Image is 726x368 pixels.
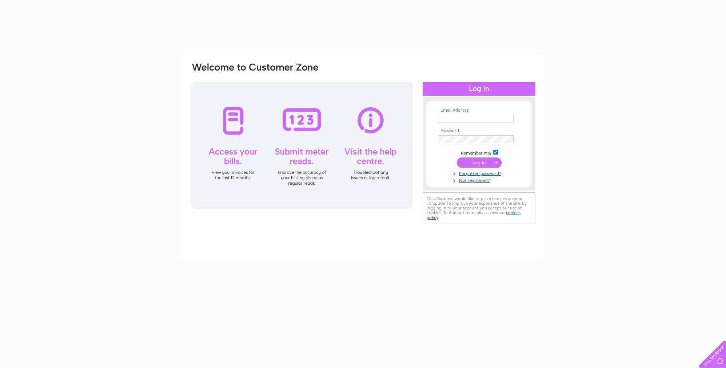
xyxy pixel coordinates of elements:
[437,128,521,133] th: Password:
[427,210,520,220] a: cookies policy
[437,149,521,156] td: Remember me?
[423,192,535,224] div: Clear Business would like to place cookies on your computer to improve your experience of the sit...
[437,108,521,113] th: Email Address:
[439,176,521,183] a: Not registered?
[457,157,502,168] input: Submit
[439,169,521,176] a: Forgotten password?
